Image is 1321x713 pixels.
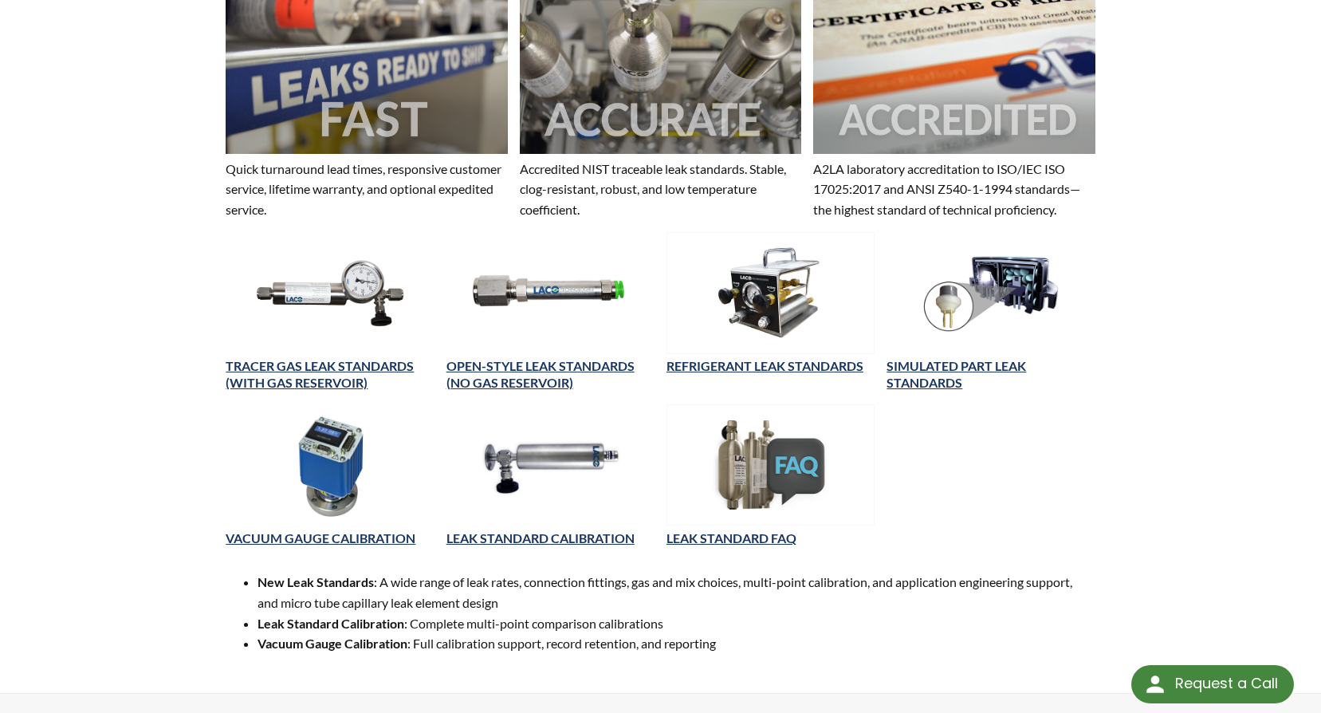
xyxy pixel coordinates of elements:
img: Leak Standard Calibration image [446,404,655,526]
a: LEAK STANDARD CALIBRATION [446,530,635,546]
strong: New Leak Standards [258,574,374,589]
a: VACUUM GAUGE CALIBRATION [226,530,415,546]
li: : Full calibration support, record retention, and reporting [258,633,1095,654]
strong: Leak Standard Calibration [258,616,404,631]
a: TRACER GAS LEAK STANDARDS (WITH GAS RESERVOIR) [226,358,414,390]
a: REFRIGERANT LEAK STANDARDS [666,358,863,373]
img: Refrigerant Leak Standard image [666,232,875,353]
p: Quick turnaround lead times, responsive customer service, lifetime warranty, and optional expedit... [226,159,507,220]
img: round button [1142,672,1168,697]
img: Simulated Part Leak Standard image [887,232,1095,353]
img: Calibrated Leak Standard with Gauge [226,232,434,353]
li: : Complete multi-point comparison calibrations [258,613,1095,634]
img: Vacuum Gauge Calibration image [226,404,434,526]
img: Open-Style Leak Standard [446,232,655,353]
a: LEAK STANDARD FAQ [666,530,796,546]
strong: Vacuum Gauge Calibration [258,636,407,651]
div: Request a Call [1131,665,1294,703]
div: Request a Call [1175,665,1278,702]
p: Accredited NIST traceable leak standards. Stable, clog-resistant, robust, and low temperature coe... [520,159,801,220]
a: SIMULATED PART LEAK STANDARDS [887,358,1026,390]
img: FAQ image showing leak standard examples [666,404,875,526]
p: A2LA laboratory accreditation to ISO/IEC ISO 17025:2017 and ANSI Z540-1-1994 standards—the highes... [813,159,1095,220]
a: OPEN-STYLE LEAK STANDARDS (NO GAS RESERVOIR) [446,358,635,390]
li: : A wide range of leak rates, connection fittings, gas and mix choices, multi-point calibration, ... [258,572,1095,613]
